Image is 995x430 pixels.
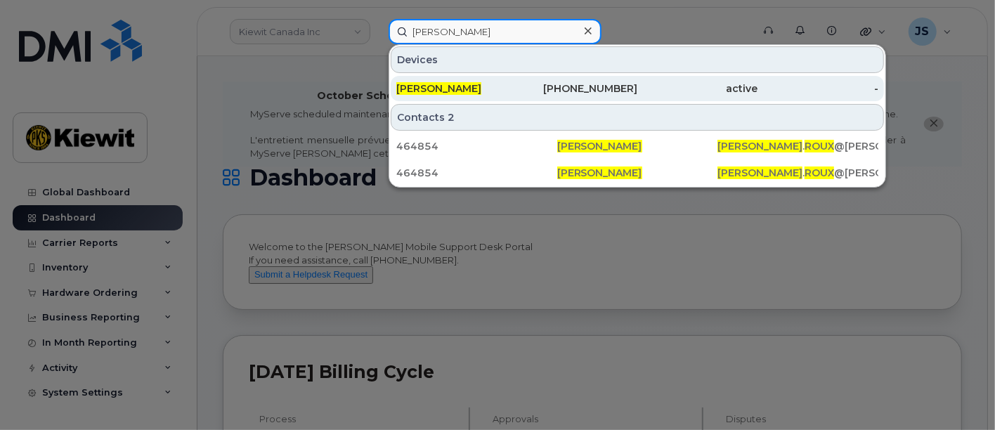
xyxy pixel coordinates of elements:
[805,140,834,152] span: ROUX
[637,82,758,96] div: active
[396,166,557,180] div: 464854
[557,140,642,152] span: [PERSON_NAME]
[517,82,638,96] div: [PHONE_NUMBER]
[391,104,884,131] div: Contacts
[396,82,481,95] span: [PERSON_NAME]
[391,76,884,101] a: [PERSON_NAME][PHONE_NUMBER]active-
[717,167,802,179] span: [PERSON_NAME]
[391,160,884,185] a: 464854[PERSON_NAME][PERSON_NAME].ROUX@[PERSON_NAME][DOMAIN_NAME]
[717,140,802,152] span: [PERSON_NAME]
[557,167,642,179] span: [PERSON_NAME]
[717,139,878,153] div: . @[PERSON_NAME][DOMAIN_NAME]
[717,166,878,180] div: . @[PERSON_NAME][DOMAIN_NAME]
[758,82,879,96] div: -
[396,139,557,153] div: 464854
[805,167,834,179] span: ROUX
[934,369,984,419] iframe: Messenger Launcher
[391,46,884,73] div: Devices
[448,110,455,124] span: 2
[391,133,884,159] a: 464854[PERSON_NAME][PERSON_NAME].ROUX@[PERSON_NAME][DOMAIN_NAME]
